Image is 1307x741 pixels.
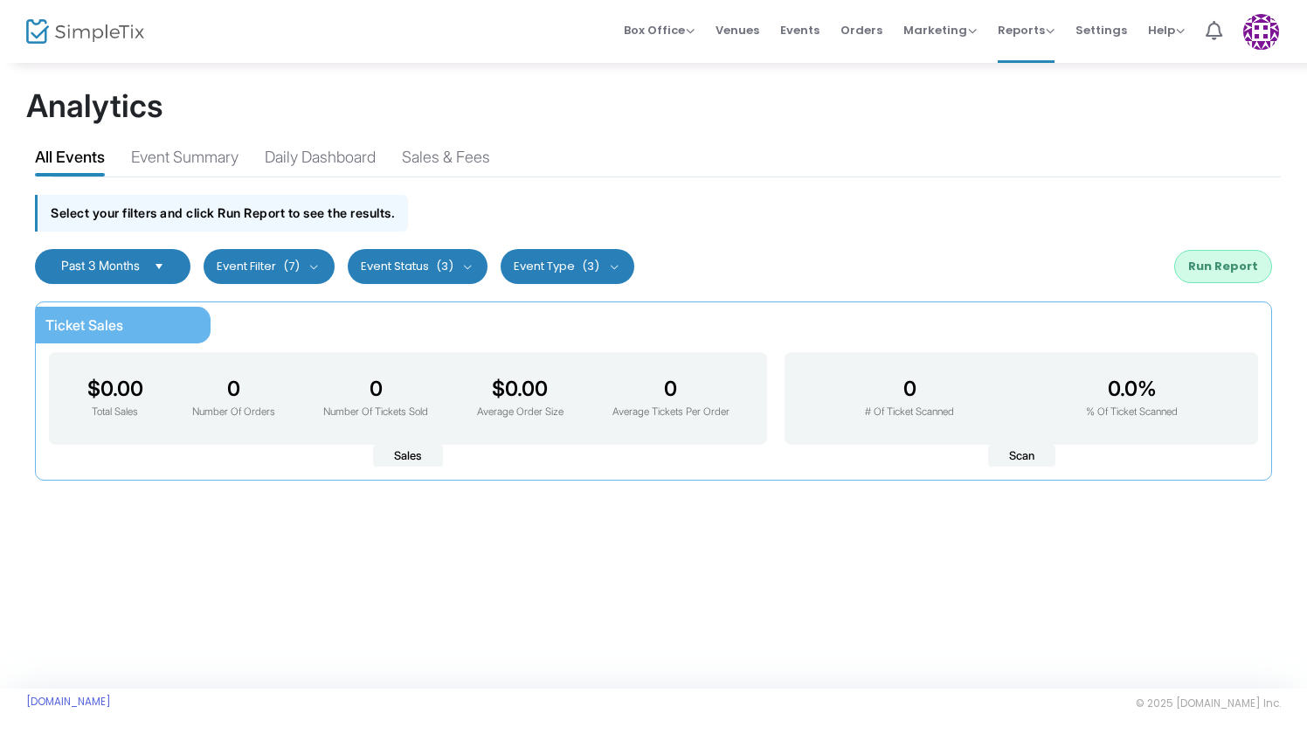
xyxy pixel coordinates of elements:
h3: $0.00 [477,377,564,401]
button: Select [147,260,171,274]
div: Daily Dashboard [265,145,376,176]
p: Average Tickets Per Order [612,405,730,420]
div: Select your filters and click Run Report to see the results. [35,195,408,231]
span: Settings [1075,8,1127,52]
span: Reports [998,22,1055,38]
span: Ticket Sales [45,316,123,334]
span: Past 3 Months [61,258,140,273]
p: Total Sales [87,405,143,420]
span: Sales [373,445,443,467]
h3: 0.0% [1086,377,1178,401]
span: Events [780,8,819,52]
div: Sales & Fees [402,145,490,176]
div: Event Summary [131,145,239,176]
p: Average Order Size [477,405,564,420]
h3: 0 [192,377,275,401]
button: Run Report [1174,250,1272,283]
p: Number Of Orders [192,405,275,420]
span: (7) [283,260,300,274]
h3: 0 [612,377,730,401]
button: Event Filter(7) [204,249,335,284]
span: (3) [436,260,453,274]
h1: Analytics [26,87,1281,125]
div: All Events [35,145,105,176]
span: Box Office [624,22,695,38]
span: © 2025 [DOMAIN_NAME] Inc. [1136,696,1281,710]
span: Venues [716,8,759,52]
button: Event Type(3) [501,249,634,284]
p: Number Of Tickets Sold [323,405,428,420]
span: Scan [988,445,1055,467]
span: (3) [582,260,599,274]
span: Marketing [903,22,977,38]
button: Event Status(3) [348,249,488,284]
a: [DOMAIN_NAME] [26,695,111,709]
h3: 0 [865,377,954,401]
p: # Of Ticket Scanned [865,405,954,420]
span: Orders [840,8,882,52]
h3: $0.00 [87,377,143,401]
h3: 0 [323,377,428,401]
p: % Of Ticket Scanned [1086,405,1178,420]
span: Help [1148,22,1185,38]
